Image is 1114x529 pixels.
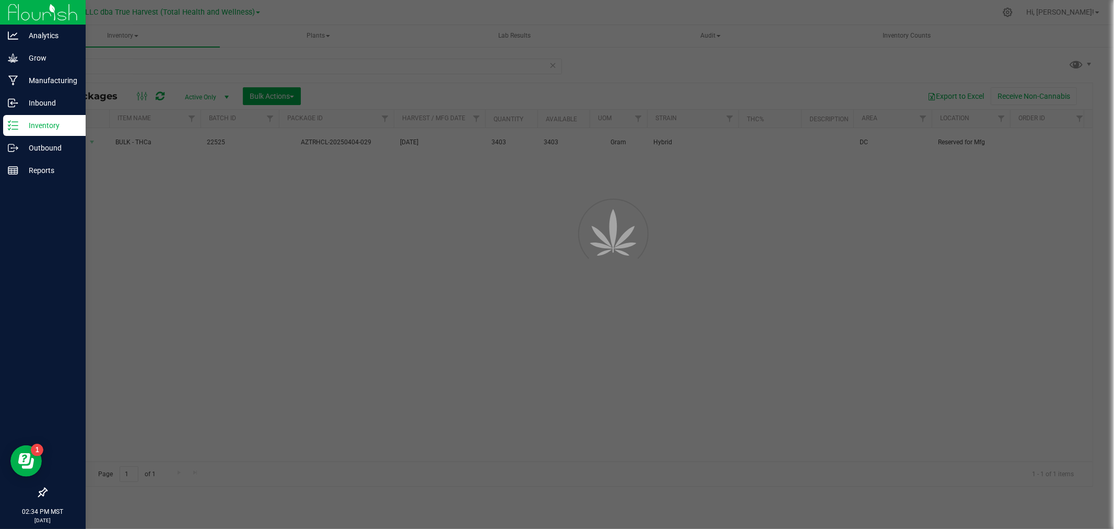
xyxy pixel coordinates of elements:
inline-svg: Analytics [8,30,18,41]
inline-svg: Grow [8,53,18,63]
iframe: Resource center [10,445,42,477]
p: [DATE] [5,516,81,524]
p: Grow [18,52,81,64]
inline-svg: Reports [8,165,18,176]
inline-svg: Inbound [8,98,18,108]
p: Inventory [18,119,81,132]
iframe: Resource center unread badge [31,444,43,456]
p: Inbound [18,97,81,109]
p: Reports [18,164,81,177]
p: 02:34 PM MST [5,507,81,516]
inline-svg: Outbound [8,143,18,153]
p: Manufacturing [18,74,81,87]
p: Outbound [18,142,81,154]
inline-svg: Inventory [8,120,18,131]
inline-svg: Manufacturing [8,75,18,86]
p: Analytics [18,29,81,42]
